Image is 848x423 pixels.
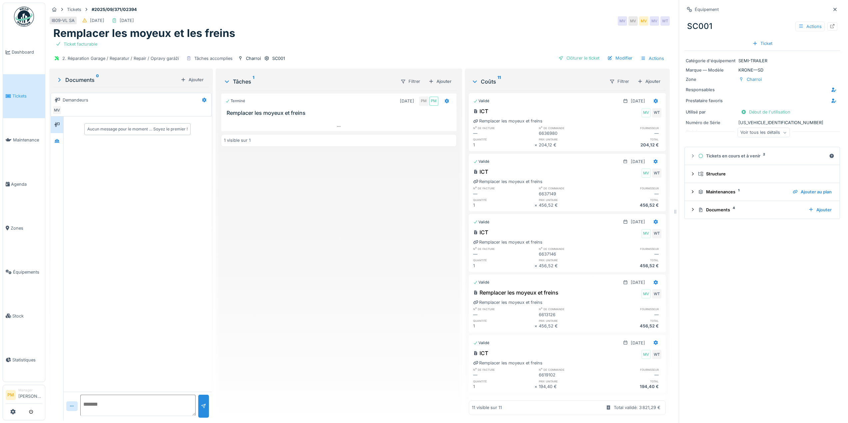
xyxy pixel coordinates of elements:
div: WT [660,16,670,26]
div: Remplacer les moyeux et freins [473,289,558,297]
div: MV [52,106,62,115]
div: [US_VEHICLE_IDENTIFICATION_NUMBER] [686,119,839,126]
span: Agenda [11,181,42,187]
div: Demandeurs [63,97,88,103]
h6: quantité [473,379,534,383]
div: WT [652,289,661,299]
div: PM [419,97,428,106]
div: 6636980 [539,130,600,136]
div: ICT [473,107,488,115]
span: Équipements [13,269,42,275]
span: Stock [12,313,42,319]
div: Catégorie d'équipement [686,58,736,64]
div: Filtrer [606,77,632,86]
h6: n° de facture [473,367,534,372]
div: 456,52 € [539,202,600,208]
div: [DATE] [631,279,645,286]
div: 194,40 € [539,383,600,390]
a: Équipements [3,250,45,294]
h6: n° de facture [473,307,534,311]
summary: Maintenances1Ajouter au plan [687,186,837,198]
div: Modifier [605,54,635,63]
h6: fournisseur [600,307,661,311]
a: Agenda [3,162,45,206]
a: Maintenance [3,118,45,162]
h3: Remplacer les moyeux et freins [227,110,454,116]
div: SC001 [272,55,285,62]
strong: #2025/09/371/02394 [89,6,140,13]
div: SC001 [684,18,840,35]
div: Utilisé par [686,109,736,115]
div: Filtrer [398,77,423,86]
h6: n° de commande [539,367,600,372]
div: Tickets en cours et à venir [698,153,826,159]
h6: n° de facture [473,126,534,130]
div: 1 [473,142,534,148]
sup: 11 [497,78,501,86]
h6: total [600,318,661,323]
div: 6637149 [539,191,600,197]
div: WT [652,229,661,238]
li: [PERSON_NAME] [18,388,42,402]
div: Prestataire favoris [686,98,736,104]
div: 456,52 € [600,202,661,208]
div: Clôturer le ticket [556,54,602,63]
div: [DATE] [631,219,645,225]
div: KRONE — SD [686,67,839,73]
div: Coûts [471,78,604,86]
h6: prix unitaire [539,198,600,202]
div: MV [641,108,651,117]
div: ICT [473,168,488,176]
div: — [473,312,534,318]
div: Charroi [747,76,762,83]
div: Tickets [67,6,81,13]
div: WT [652,168,661,178]
div: Ajouter [635,77,663,86]
a: Dashboard [3,30,45,74]
div: [DATE] [400,98,414,104]
summary: Documents4Ajouter [687,204,837,216]
div: — [473,251,534,257]
div: MV [641,350,651,359]
div: Structure [698,171,832,177]
span: Zones [11,225,42,231]
div: Remplacer les moyeux et freins [473,118,542,124]
h6: quantité [473,258,534,262]
div: Ajouter [178,75,206,84]
div: Tâches [224,78,395,86]
div: 2. Réparation Garage / Reparatur / Repair / Opravy garáží [62,55,179,62]
div: 1 [473,323,534,329]
div: Voir tous les détails [737,128,790,137]
span: Maintenance [13,137,42,143]
h6: quantité [473,318,534,323]
h6: quantité [473,137,534,141]
div: Actions [638,54,667,63]
span: Tickets [12,93,42,99]
div: 1 [473,263,534,269]
div: [DATE] [90,17,104,24]
div: MV [641,289,651,299]
div: 1 [473,383,534,390]
li: PM [6,390,16,400]
div: Actions [795,22,825,31]
div: 194,40 € [600,383,661,390]
div: Ajouter au plan [790,187,834,196]
div: Marque — Modèle [686,67,736,73]
h6: n° de facture [473,186,534,190]
div: — [600,251,661,257]
div: MV [641,229,651,238]
h6: n° de facture [473,247,534,251]
div: 1 visible sur 1 [224,137,251,143]
div: Documents [56,76,178,84]
img: Badge_color-CXgf-gQk.svg [14,7,34,27]
h6: fournisseur [600,247,661,251]
div: Ticket facturable [64,41,97,47]
div: Validé [473,280,489,285]
summary: Tickets en cours et à venir2 [687,150,837,162]
div: Remplacer les moyeux et freins [473,299,542,306]
h6: total [600,379,661,383]
div: — [600,191,661,197]
a: Zones [3,206,45,250]
div: 11 visible sur 11 [472,405,502,411]
div: Équipement [695,6,719,13]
